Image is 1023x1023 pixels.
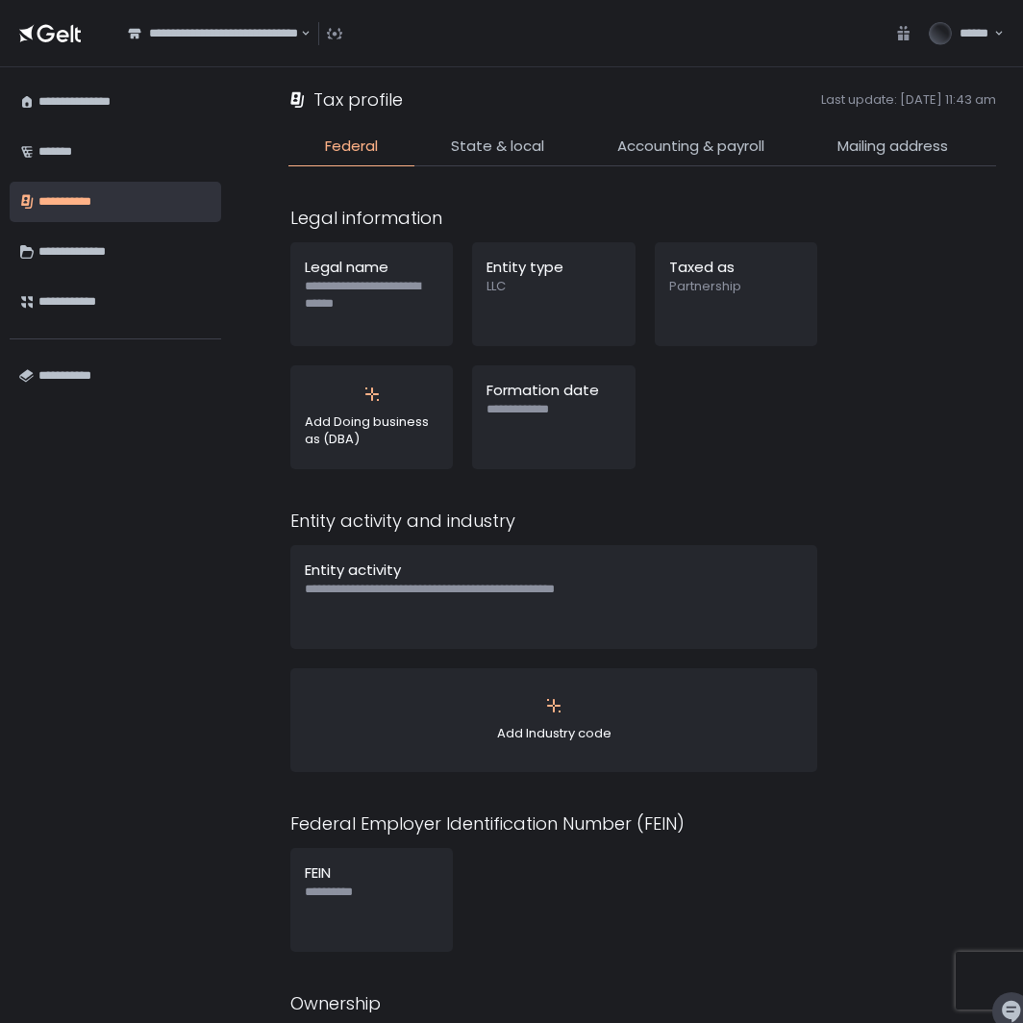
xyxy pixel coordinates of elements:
[487,257,563,277] span: Entity type
[290,990,817,1016] div: Ownership
[305,380,438,455] div: Add Doing business as (DBA)
[290,811,817,836] div: Federal Employer Identification Number (FEIN)
[298,24,299,43] input: Search for option
[305,560,401,580] span: Entity activity
[305,683,803,758] div: Add Industry code
[451,136,544,158] span: State & local
[669,278,803,295] span: Partnership
[655,242,817,346] button: Taxed asPartnership
[313,87,403,112] h1: Tax profile
[290,365,453,469] button: Add Doing business as (DBA)
[115,13,311,54] div: Search for option
[669,257,735,277] span: Taxed as
[305,862,331,883] span: FEIN
[487,278,620,295] span: LLC
[617,136,764,158] span: Accounting & payroll
[290,508,817,534] div: Entity activity and industry
[305,257,388,277] span: Legal name
[411,91,996,109] span: Last update: [DATE] 11:43 am
[487,380,599,400] span: Formation date
[837,136,948,158] span: Mailing address
[325,136,378,158] span: Federal
[290,668,817,772] button: Add Industry code
[472,242,635,346] button: Entity typeLLC
[290,205,817,231] div: Legal information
